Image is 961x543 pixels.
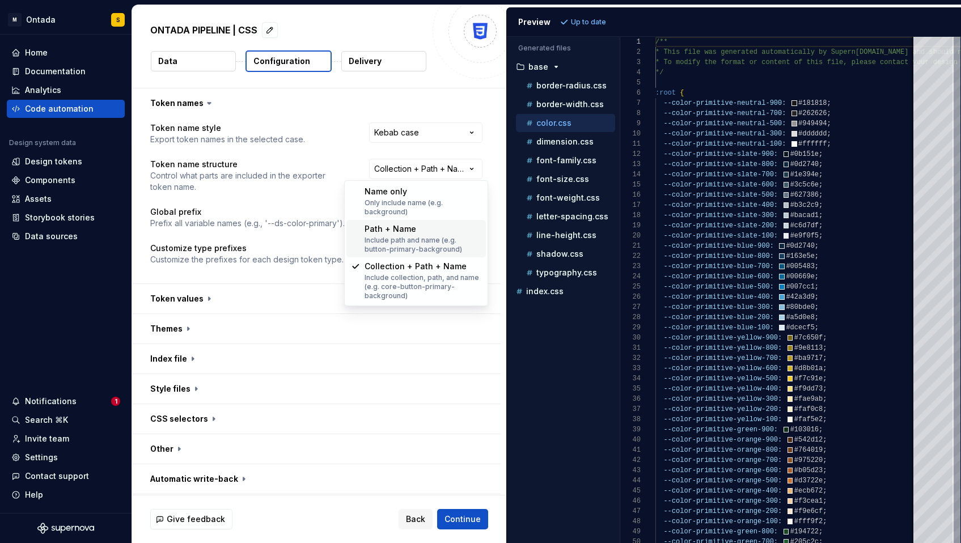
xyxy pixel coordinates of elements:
[365,186,407,196] span: Name only
[365,236,481,254] div: Include path and name (e.g. button-primary-background)
[365,261,467,271] span: Collection + Path + Name
[365,273,481,300] div: Include collection, path, and name (e.g. core-button-primary-background)
[365,198,481,217] div: Only include name (e.g. background)
[365,224,416,234] span: Path + Name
